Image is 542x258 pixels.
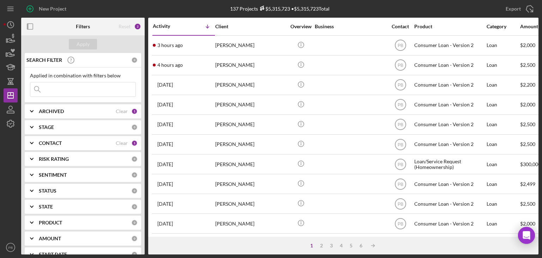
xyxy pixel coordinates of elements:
[157,221,173,227] time: 2025-08-08 02:23
[157,82,173,88] time: 2025-10-03 19:09
[21,2,73,16] button: New Project
[215,194,286,213] div: [PERSON_NAME]
[518,227,535,244] div: Open Intercom Messenger
[157,181,173,187] time: 2025-08-16 03:41
[39,140,62,146] b: CONTACT
[397,102,403,107] text: PB
[414,76,485,94] div: Consumer Loan - Version 2
[76,24,90,29] b: Filters
[397,162,403,167] text: PB
[499,2,538,16] button: Export
[230,6,330,12] div: 137 Projects • $5,315,723 Total
[69,39,97,49] button: Apply
[157,102,173,107] time: 2025-10-01 20:13
[131,172,138,178] div: 0
[39,220,62,225] b: PRODUCT
[520,82,535,88] span: $2,200
[520,141,535,147] span: $2,500
[336,243,346,248] div: 4
[131,251,138,258] div: 0
[215,56,286,75] div: [PERSON_NAME]
[4,240,18,254] button: PB
[397,122,403,127] text: PB
[258,6,290,12] div: $5,315,723
[39,2,66,16] div: New Project
[215,76,286,94] div: [PERSON_NAME]
[215,36,286,55] div: [PERSON_NAME]
[215,234,286,253] div: [PERSON_NAME]
[487,155,519,174] div: Loan
[397,182,403,187] text: PB
[387,24,414,29] div: Contact
[77,39,90,49] div: Apply
[134,23,141,30] div: 2
[131,156,138,162] div: 0
[30,73,136,78] div: Applied in combination with filters below
[39,236,61,241] b: AMOUNT
[414,135,485,154] div: Consumer Loan - Version 2
[397,142,403,147] text: PB
[26,57,62,63] b: SEARCH FILTER
[487,194,519,213] div: Loan
[520,161,541,167] span: $300,000
[307,243,317,248] div: 1
[487,24,519,29] div: Category
[131,188,138,194] div: 0
[215,24,286,29] div: Client
[315,24,385,29] div: Business
[39,124,54,130] b: STAGE
[520,201,535,207] span: $2,500
[39,252,67,257] b: START DATE
[397,201,403,206] text: PB
[414,115,485,134] div: Consumer Loan - Version 2
[487,115,519,134] div: Loan
[157,122,173,127] time: 2025-09-25 05:20
[414,214,485,233] div: Consumer Loan - Version 2
[397,63,403,68] text: PB
[487,76,519,94] div: Loan
[506,2,521,16] div: Export
[157,162,173,167] time: 2025-08-18 11:39
[116,140,128,146] div: Clear
[288,24,314,29] div: Overview
[414,36,485,55] div: Consumer Loan - Version 2
[131,140,138,146] div: 1
[520,101,535,107] span: $2,000
[520,42,535,48] span: $2,000
[520,62,535,68] span: $2,500
[397,221,403,226] text: PB
[487,36,519,55] div: Loan
[131,124,138,130] div: 0
[414,234,485,253] div: Consumer Loan - Version 2
[487,95,519,114] div: Loan
[131,57,138,63] div: 0
[157,141,173,147] time: 2025-09-16 18:11
[487,135,519,154] div: Loan
[520,221,535,227] span: $2,000
[215,115,286,134] div: [PERSON_NAME]
[131,204,138,210] div: 0
[131,235,138,242] div: 0
[215,214,286,233] div: [PERSON_NAME]
[116,109,128,114] div: Clear
[520,121,535,127] span: $2,500
[414,24,485,29] div: Product
[215,95,286,114] div: [PERSON_NAME]
[8,246,13,250] text: PB
[317,243,326,248] div: 2
[153,23,184,29] div: Activity
[131,108,138,115] div: 1
[39,172,67,178] b: SENTIMENT
[157,62,183,68] time: 2025-10-14 18:11
[414,56,485,75] div: Consumer Loan - Version 2
[397,83,403,88] text: PB
[414,175,485,193] div: Consumer Loan - Version 2
[39,204,53,210] b: STATE
[119,24,131,29] div: Reset
[414,155,485,174] div: Loan/Service Request (Homeownership)
[397,43,403,48] text: PB
[157,201,173,207] time: 2025-08-15 12:23
[414,95,485,114] div: Consumer Loan - Version 2
[414,194,485,213] div: Consumer Loan - Version 2
[39,109,64,114] b: ARCHIVED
